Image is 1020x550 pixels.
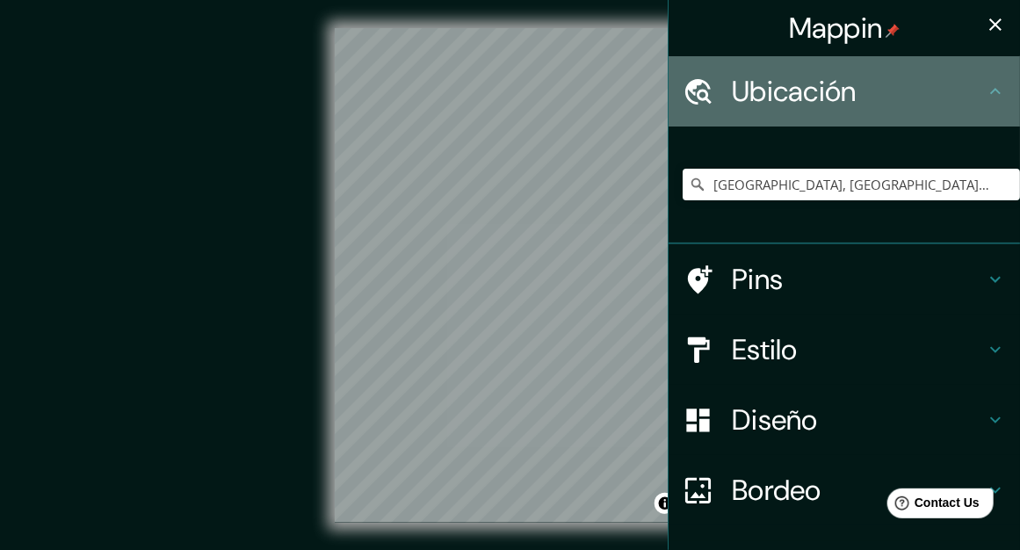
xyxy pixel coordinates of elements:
button: Atribución de choques [655,493,676,514]
div: Estilo [669,315,1020,385]
div: Bordeo [669,455,1020,525]
input: Elija su ciudad o área [683,169,1020,200]
h4: Pins [732,262,985,297]
img: pin-icon.png [886,24,900,38]
h4: Diseño [732,402,985,438]
div: Diseño [669,385,1020,455]
h4: Bordeo [732,473,985,508]
h4: Estilo [732,332,985,367]
div: Ubicación [669,56,1020,127]
canvas: Mapa [335,28,684,523]
iframe: Help widget launcher [864,481,1001,531]
h4: Ubicación [732,74,985,109]
h4: Mappin [789,11,901,46]
div: Pins [669,244,1020,315]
